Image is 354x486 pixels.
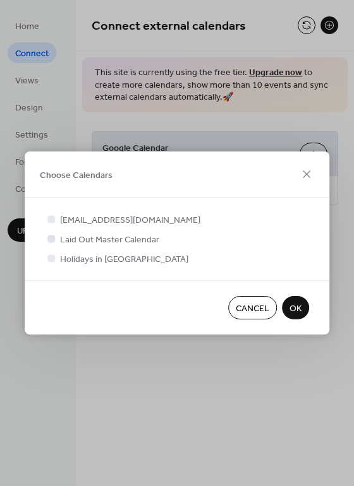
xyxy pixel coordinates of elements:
[40,169,113,182] span: Choose Calendars
[228,296,277,319] button: Cancel
[60,253,188,266] span: Holidays in [GEOGRAPHIC_DATA]
[60,234,159,247] span: Laid Out Master Calendar
[290,302,302,316] span: OK
[282,296,309,319] button: OK
[236,302,269,316] span: Cancel
[60,214,200,227] span: [EMAIL_ADDRESS][DOMAIN_NAME]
